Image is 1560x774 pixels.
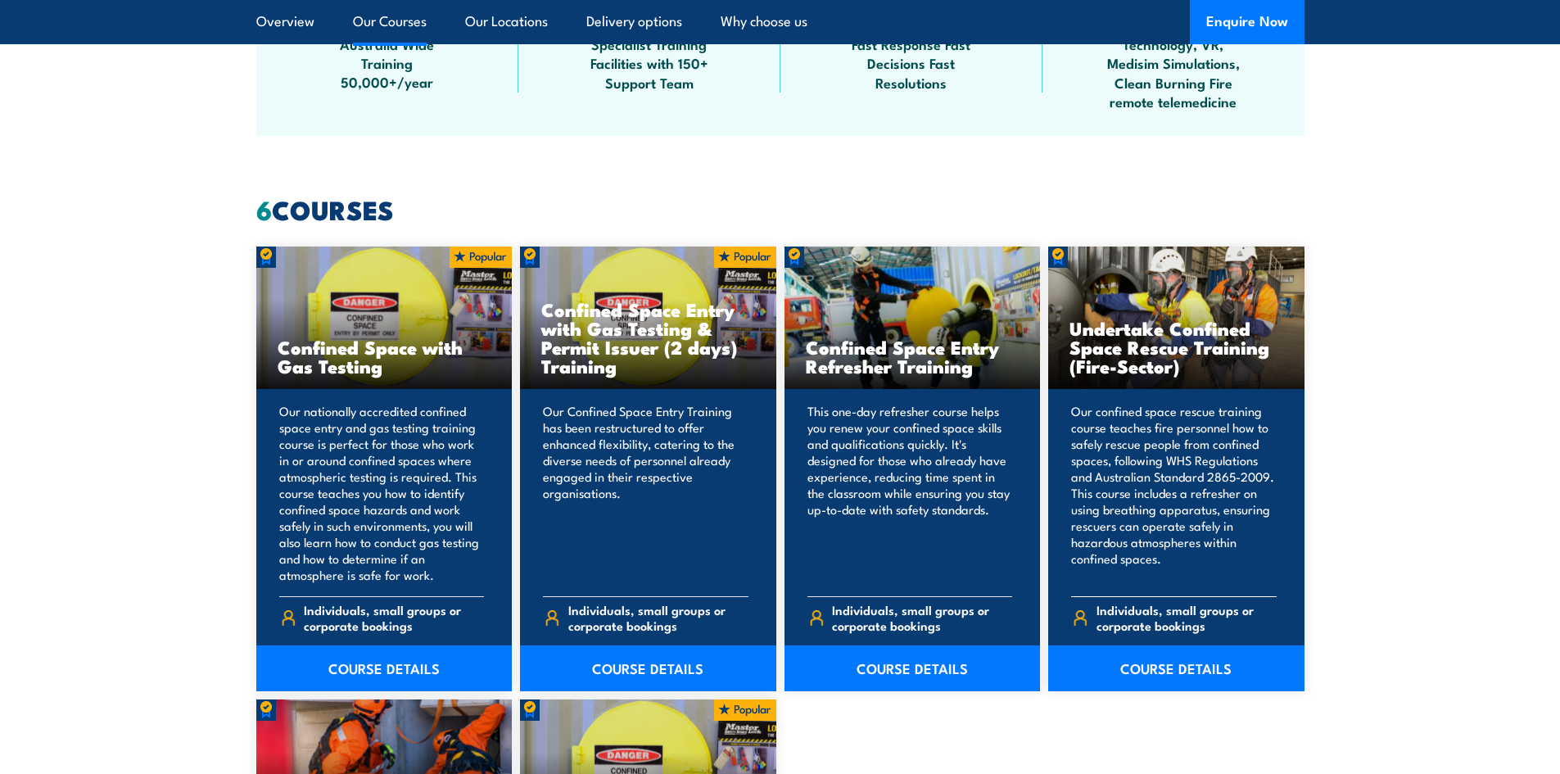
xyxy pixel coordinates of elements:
h2: COURSES [256,197,1305,220]
h3: Confined Space with Gas Testing [278,337,491,375]
a: COURSE DETAILS [1048,645,1305,691]
span: Individuals, small groups or corporate bookings [568,602,748,633]
p: This one-day refresher course helps you renew your confined space skills and qualifications quick... [807,403,1013,583]
span: Individuals, small groups or corporate bookings [832,602,1012,633]
h3: Confined Space Entry with Gas Testing & Permit Issuer (2 days) Training [541,300,755,375]
p: Our Confined Space Entry Training has been restructured to offer enhanced flexibility, catering t... [543,403,748,583]
span: Specialist Training Facilities with 150+ Support Team [576,34,723,92]
p: Our confined space rescue training course teaches fire personnel how to safely rescue people from... [1071,403,1277,583]
span: Individuals, small groups or corporate bookings [1097,602,1277,633]
span: Fast Response Fast Decisions Fast Resolutions [838,34,985,92]
span: Australia Wide Training 50,000+/year [314,34,461,92]
span: Individuals, small groups or corporate bookings [304,602,484,633]
a: COURSE DETAILS [256,645,513,691]
h3: Confined Space Entry Refresher Training [806,337,1020,375]
span: Technology, VR, Medisim Simulations, Clean Burning Fire remote telemedicine [1100,34,1247,111]
p: Our nationally accredited confined space entry and gas testing training course is perfect for tho... [279,403,485,583]
h3: Undertake Confined Space Rescue Training (Fire-Sector) [1069,319,1283,375]
strong: 6 [256,188,272,229]
a: COURSE DETAILS [785,645,1041,691]
a: COURSE DETAILS [520,645,776,691]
